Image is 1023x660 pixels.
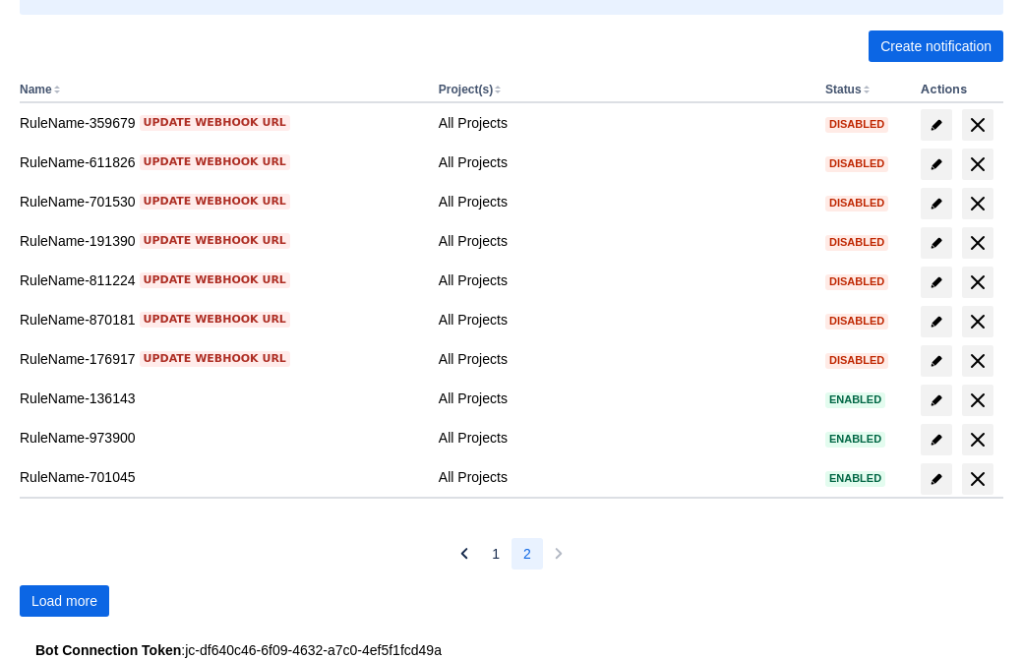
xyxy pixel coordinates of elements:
[20,152,423,172] div: RuleName-611826
[929,314,944,330] span: edit
[439,231,810,251] div: All Projects
[966,467,990,491] span: delete
[439,113,810,133] div: All Projects
[929,274,944,290] span: edit
[439,389,810,408] div: All Projects
[929,471,944,487] span: edit
[966,428,990,451] span: delete
[966,310,990,333] span: delete
[825,198,888,209] span: Disabled
[825,158,888,169] span: Disabled
[20,310,423,330] div: RuleName-870181
[20,231,423,251] div: RuleName-191390
[825,119,888,130] span: Disabled
[929,117,944,133] span: edit
[20,113,423,133] div: RuleName-359679
[439,83,493,96] button: Project(s)
[35,642,181,658] strong: Bot Connection Token
[20,428,423,448] div: RuleName-973900
[880,30,992,62] span: Create notification
[929,432,944,448] span: edit
[439,349,810,369] div: All Projects
[825,473,885,484] span: Enabled
[511,538,543,570] button: Page 2
[144,312,286,328] span: Update webhook URL
[20,585,109,617] button: Load more
[144,115,286,131] span: Update webhook URL
[144,351,286,367] span: Update webhook URL
[20,270,423,290] div: RuleName-811224
[966,349,990,373] span: delete
[439,270,810,290] div: All Projects
[439,467,810,487] div: All Projects
[825,316,888,327] span: Disabled
[966,113,990,137] span: delete
[543,538,574,570] button: Next
[523,538,531,570] span: 2
[825,394,885,405] span: Enabled
[966,231,990,255] span: delete
[20,389,423,408] div: RuleName-136143
[825,355,888,366] span: Disabled
[825,83,862,96] button: Status
[144,272,286,288] span: Update webhook URL
[144,194,286,210] span: Update webhook URL
[439,192,810,211] div: All Projects
[825,434,885,445] span: Enabled
[966,152,990,176] span: delete
[449,538,480,570] button: Previous
[439,428,810,448] div: All Projects
[20,192,423,211] div: RuleName-701530
[20,83,52,96] button: Name
[825,237,888,248] span: Disabled
[929,353,944,369] span: edit
[869,30,1003,62] button: Create notification
[929,156,944,172] span: edit
[929,392,944,408] span: edit
[449,538,574,570] nav: Pagination
[144,154,286,170] span: Update webhook URL
[929,196,944,211] span: edit
[31,585,97,617] span: Load more
[492,538,500,570] span: 1
[480,538,511,570] button: Page 1
[966,270,990,294] span: delete
[439,310,810,330] div: All Projects
[966,192,990,215] span: delete
[913,78,1003,103] th: Actions
[439,152,810,172] div: All Projects
[929,235,944,251] span: edit
[20,349,423,369] div: RuleName-176917
[825,276,888,287] span: Disabled
[144,233,286,249] span: Update webhook URL
[35,640,988,660] div: : jc-df640c46-6f09-4632-a7c0-4ef5f1fcd49a
[966,389,990,412] span: delete
[20,467,423,487] div: RuleName-701045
